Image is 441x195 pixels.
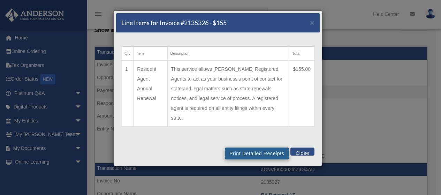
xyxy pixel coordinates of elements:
span: × [310,18,314,27]
td: Resident Agent Annual Renewal [134,60,167,127]
th: Item [134,47,167,61]
h5: Line Items for Invoice #2135326 - $155 [121,18,227,27]
th: Description [167,47,289,61]
button: Close [310,19,314,26]
td: 1 [122,60,134,127]
th: Total [289,47,314,61]
th: Qty [122,47,134,61]
td: This service allows [PERSON_NAME] Registered Agents to act as your business's point of contact fo... [167,60,289,127]
td: $155.00 [289,60,314,127]
button: Print Detailed Receipts [225,148,289,159]
button: Close [290,148,314,156]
